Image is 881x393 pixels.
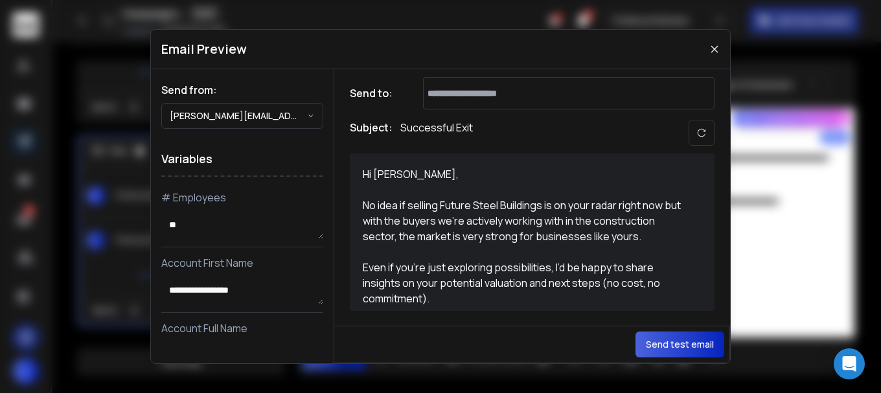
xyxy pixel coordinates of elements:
[363,166,687,182] div: Hi [PERSON_NAME],
[834,348,865,379] div: Open Intercom Messenger
[350,85,402,101] h1: Send to:
[400,120,473,146] p: Successful Exit
[363,197,687,244] div: No idea if selling Future Steel Buildings is on your radar right now but with the buyers we’re ac...
[350,120,393,146] h1: Subject:
[170,109,307,122] p: [PERSON_NAME][EMAIL_ADDRESS][DOMAIN_NAME]
[635,331,724,357] button: Send test email
[161,142,323,177] h1: Variables
[161,190,323,205] p: # Employees
[161,82,323,98] h1: Send from:
[161,40,247,58] h1: Email Preview
[161,320,323,336] p: Account Full Name
[363,260,687,306] div: Even if you’re just exploring possibilities, I’d be happy to share insights on your potential val...
[161,255,323,271] p: Account First Name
